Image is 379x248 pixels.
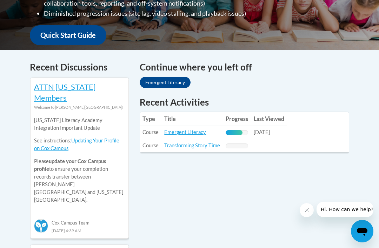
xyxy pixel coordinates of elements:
[142,142,159,148] span: Course
[34,227,125,234] div: [DATE] 4:39 AM
[30,25,106,45] a: Quick Start Guide
[140,77,191,88] a: Emergent Literacy
[300,203,314,217] iframe: Close message
[226,130,242,135] div: Progress, %
[251,112,287,126] th: Last Viewed
[34,116,125,132] p: [US_STATE] Literacy Academy Integration Important Update
[34,158,106,172] b: update your Cox Campus profile
[34,214,125,227] div: Cox Campus Team
[223,112,251,126] th: Progress
[140,60,349,74] h4: Continue where you left off
[44,8,284,19] li: Diminished progression issues (site lag, video stalling, and playback issues)
[34,103,125,111] div: Welcome to [PERSON_NAME][GEOGRAPHIC_DATA]!
[34,219,48,233] img: Cox Campus Team
[34,82,96,102] a: ATTN [US_STATE] Members
[140,96,349,108] h1: Recent Activities
[161,112,223,126] th: Title
[254,129,270,135] span: [DATE]
[351,220,373,242] iframe: Button to launch messaging window
[164,129,206,135] a: Emergent Literacy
[142,129,159,135] span: Course
[140,112,161,126] th: Type
[164,142,220,148] a: Transforming Story Time
[34,137,125,152] p: See instructions:
[30,60,129,74] h4: Recent Discussions
[34,111,125,209] div: Please to ensure your completion records transfer between [PERSON_NAME][GEOGRAPHIC_DATA] and [US_...
[34,138,119,151] a: Updating Your Profile on Cox Campus
[317,202,373,217] iframe: Message from company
